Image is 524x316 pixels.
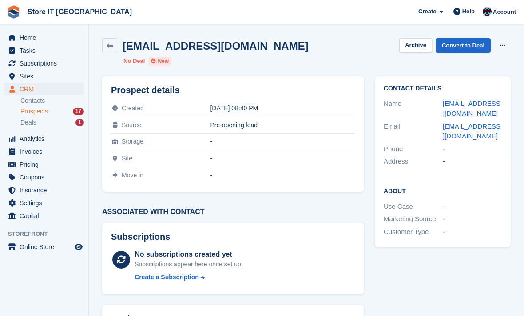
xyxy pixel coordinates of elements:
span: Sites [20,70,73,82]
span: Settings [20,197,73,209]
h2: [EMAIL_ADDRESS][DOMAIN_NAME] [123,40,309,52]
span: Site [122,155,132,162]
span: Help [462,7,475,16]
a: [EMAIL_ADDRESS][DOMAIN_NAME] [443,122,500,140]
span: Subscriptions [20,57,73,70]
div: Create a Subscription [135,273,199,282]
a: Contacts [20,97,84,105]
span: Storage [122,138,143,145]
span: Deals [20,118,36,127]
img: James Campbell Adamson [483,7,492,16]
h2: Prospect details [111,85,355,95]
div: Customer Type [384,227,443,237]
a: menu [4,171,84,183]
span: Created [122,105,144,112]
a: Deals 1 [20,118,84,127]
span: Move in [122,172,143,179]
div: Marketing Source [384,214,443,224]
span: Pricing [20,158,73,171]
div: Phone [384,144,443,154]
a: Preview store [73,242,84,252]
div: 1 [75,119,84,126]
span: Invoices [20,145,73,158]
div: Subscriptions appear here once set up. [135,260,243,269]
div: - [443,227,502,237]
span: Prospects [20,107,48,116]
a: [EMAIL_ADDRESS][DOMAIN_NAME] [443,100,500,117]
li: New [148,57,171,66]
a: menu [4,184,84,196]
a: Create a Subscription [135,273,243,282]
div: Email [384,121,443,141]
a: menu [4,31,84,44]
h2: About [384,186,502,195]
a: menu [4,70,84,82]
div: - [443,156,502,167]
span: Coupons [20,171,73,183]
a: menu [4,83,84,95]
div: No subscriptions created yet [135,249,243,260]
div: - [443,214,502,224]
div: Pre-opening lead [210,121,355,129]
a: Prospects 17 [20,107,84,116]
div: - [210,172,355,179]
h2: Subscriptions [111,232,355,242]
button: Archive [399,38,432,53]
a: menu [4,197,84,209]
h2: Contact Details [384,85,502,92]
div: 17 [73,108,84,115]
a: menu [4,145,84,158]
a: menu [4,241,84,253]
a: menu [4,57,84,70]
a: menu [4,44,84,57]
a: menu [4,158,84,171]
a: Store IT [GEOGRAPHIC_DATA] [24,4,135,19]
a: Convert to Deal [436,38,491,53]
span: Insurance [20,184,73,196]
div: Name [384,99,443,119]
span: Create [418,7,436,16]
span: Analytics [20,133,73,145]
span: Online Store [20,241,73,253]
div: [DATE] 08:40 PM [210,105,355,112]
span: Account [493,8,516,16]
span: Source [122,121,141,129]
a: menu [4,210,84,222]
div: - [443,202,502,212]
span: Tasks [20,44,73,57]
span: CRM [20,83,73,95]
span: Capital [20,210,73,222]
span: Home [20,31,73,44]
div: - [210,155,355,162]
div: - [443,144,502,154]
img: stora-icon-8386f47178a22dfd0bd8f6a31ec36ba5ce8667c1dd55bd0f319d3a0aa187defe.svg [7,5,20,19]
div: Use Case [384,202,443,212]
a: menu [4,133,84,145]
li: No Deal [123,57,145,66]
h3: Associated with contact [102,208,364,216]
div: Address [384,156,443,167]
span: Storefront [8,230,88,238]
div: - [210,138,355,145]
